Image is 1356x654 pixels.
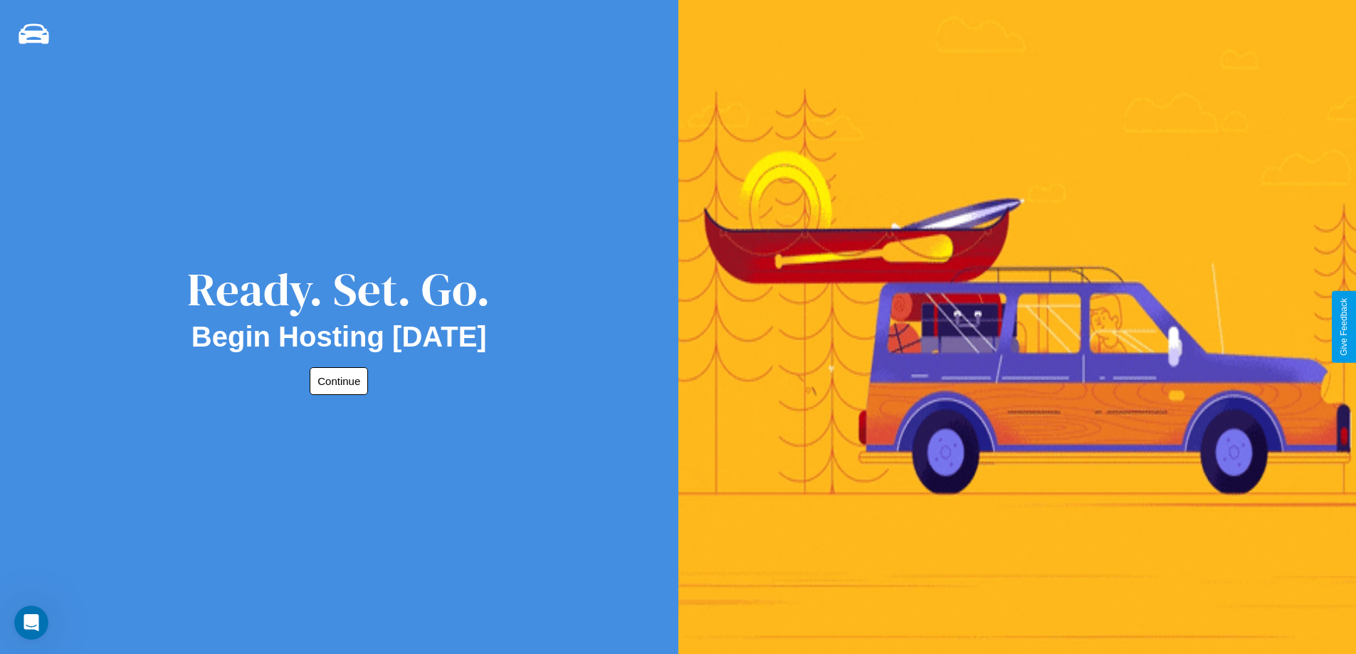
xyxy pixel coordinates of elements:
button: Continue [310,367,368,395]
div: Give Feedback [1339,298,1349,356]
iframe: Intercom live chat [14,606,48,640]
div: Ready. Set. Go. [187,258,490,321]
h2: Begin Hosting [DATE] [191,321,487,353]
